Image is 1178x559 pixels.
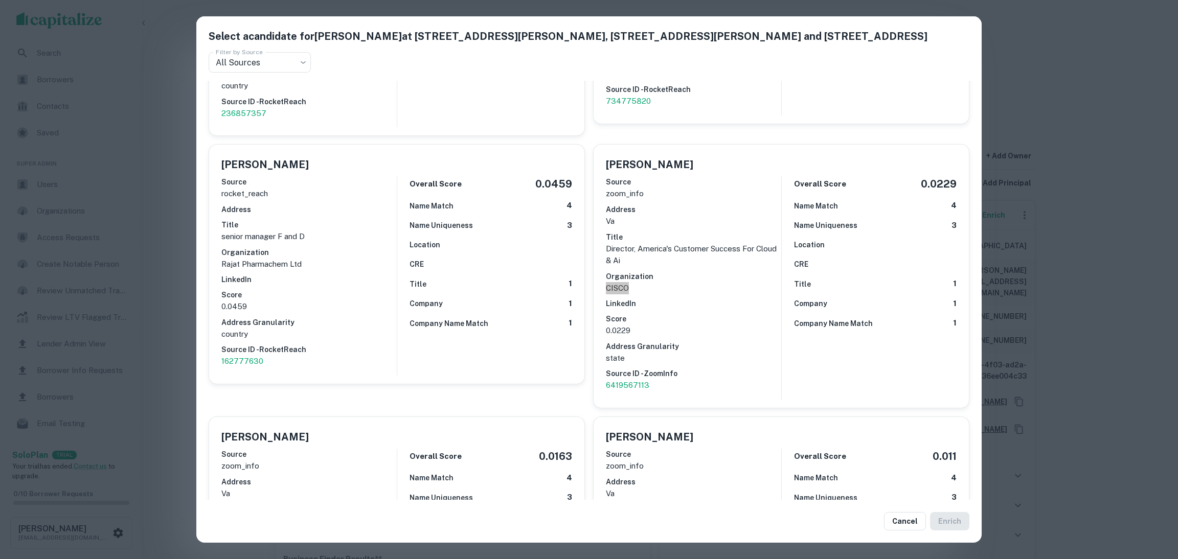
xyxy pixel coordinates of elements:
p: CISCO [606,282,781,294]
h6: Score [221,289,397,300]
h6: Overall Score [794,178,846,190]
h6: Title [221,219,397,230]
h6: Title [794,278,811,290]
h6: 1 [569,317,572,329]
h6: 4 [951,200,957,212]
h6: 1 [953,278,957,290]
label: Filter by Source [216,48,263,56]
h6: Name Uniqueness [410,220,473,231]
p: country [221,328,397,340]
h5: [PERSON_NAME] [606,157,693,172]
h6: 3 [567,492,572,503]
h5: [PERSON_NAME] [606,429,693,445]
h6: Name Match [410,200,454,212]
h6: Score [606,313,781,324]
h6: CRE [794,259,808,270]
h6: Address [606,204,781,215]
p: zoom_info [606,188,781,200]
h6: Company Name Match [794,318,873,329]
h5: 0.0229 [921,176,957,192]
h6: Name Match [794,200,838,212]
h6: Source ID - RocketReach [221,96,397,107]
p: country [221,80,397,92]
h6: 3 [567,220,572,231]
p: va [606,215,781,227]
p: Director, America's Customer Success For Cloud & Ai [606,243,781,267]
h6: 1 [569,298,572,310]
h6: CRE [410,259,424,270]
h6: Name Uniqueness [794,220,857,231]
h6: 4 [951,472,957,484]
h6: Overall Score [410,178,462,190]
h6: Address Granularity [221,317,397,328]
h6: Source ID - RocketReach [606,84,781,95]
a: 6419567113 [606,379,781,391]
h6: Company [794,298,827,309]
h6: LinkedIn [606,298,781,309]
h6: Source [221,176,397,188]
h6: Source [606,449,781,460]
p: va [221,487,397,500]
p: state [606,352,781,364]
h5: 0.0459 [535,176,572,192]
h6: Address [221,204,397,215]
h6: Overall Score [794,451,846,462]
h6: Address [606,476,781,487]
h5: [PERSON_NAME] [221,429,309,445]
h5: [PERSON_NAME] [221,157,309,172]
iframe: Chat Widget [1127,477,1178,526]
p: zoom_info [221,460,397,472]
a: 734775820 [606,95,781,107]
h6: Source ID - RocketReach [221,344,397,355]
p: zoom_info [606,460,781,472]
h6: Address [221,476,397,487]
h6: Company Name Match [410,318,488,329]
h6: Name Match [410,472,454,483]
h6: Name Match [794,472,838,483]
h6: Location [410,239,440,250]
h6: 4 [567,200,572,212]
h6: Location [794,239,825,250]
h5: Select a candidate for [PERSON_NAME] at [STREET_ADDRESS][PERSON_NAME], [STREET_ADDRESS][PERSON_NA... [209,29,969,44]
h5: 0.0163 [539,449,572,464]
h6: 1 [569,278,572,290]
h5: 0.011 [933,449,957,464]
p: senior manager F and D [221,230,397,243]
a: 162777630 [221,355,397,367]
h6: Title [410,278,426,290]
h6: Address Granularity [606,341,781,352]
div: All Sources [209,52,311,73]
h6: Title [606,231,781,243]
h6: 4 [567,472,572,484]
p: va [606,487,781,500]
h6: Overall Score [410,451,462,462]
h6: Name Uniqueness [410,492,473,503]
h6: Source ID - ZoomInfo [606,368,781,379]
h6: Name Uniqueness [794,492,857,503]
h6: 3 [952,220,957,231]
p: 0.0459 [221,300,397,313]
p: Rajat Pharmachem Ltd [221,258,397,270]
h6: LinkedIn [221,274,397,285]
h6: Company [410,298,443,309]
p: 0.0229 [606,324,781,337]
a: 236857357 [221,107,397,120]
h6: 3 [952,492,957,503]
h6: 1 [953,317,957,329]
h6: Organization [221,247,397,258]
h6: Source [221,449,397,460]
h6: 1 [953,298,957,310]
button: Cancel [884,512,926,530]
p: rocket_reach [221,188,397,200]
h6: Organization [606,271,781,282]
h6: Source [606,176,781,188]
